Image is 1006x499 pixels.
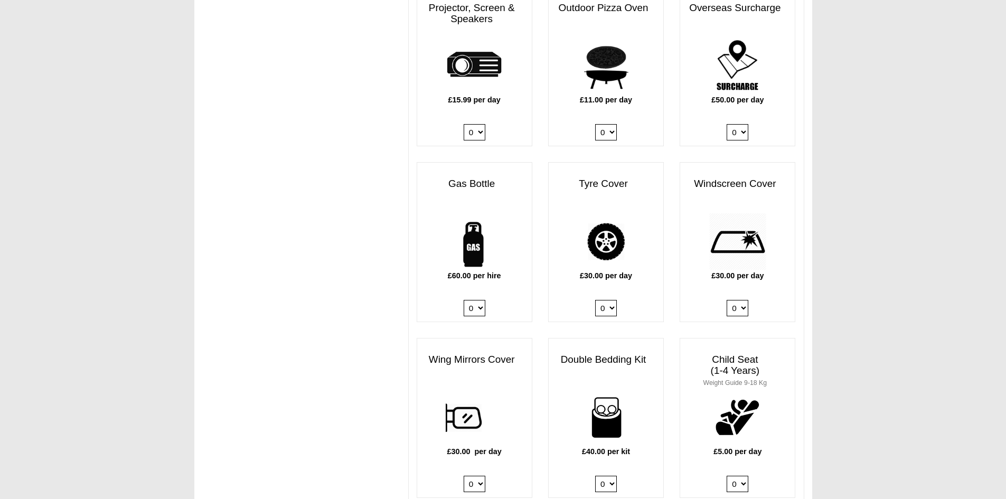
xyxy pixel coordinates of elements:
img: windscreen.png [709,213,766,270]
img: child.png [709,389,766,446]
h3: Child Seat (1-4 Years) [680,349,795,392]
h3: Wing Mirrors Cover [417,349,532,371]
b: £30.00 per day [711,271,764,280]
b: £40.00 per kit [582,447,630,456]
img: pizza.png [577,37,635,95]
img: tyre.png [577,213,635,270]
img: projector.png [446,37,503,95]
small: Weight Guide 9-18 Kg [703,379,767,387]
img: gas-bottle.png [446,213,503,270]
b: £15.99 per day [448,96,501,104]
b: £30.00 per day [447,447,502,456]
b: £50.00 per day [711,96,764,104]
h3: Double Bedding Kit [549,349,663,371]
img: surcharge.png [709,37,766,95]
b: £60.00 per hire [448,271,501,280]
b: £5.00 per day [713,447,761,456]
b: £11.00 per day [580,96,632,104]
b: £30.00 per day [580,271,632,280]
h3: Tyre Cover [549,173,663,195]
h3: Windscreen Cover [680,173,795,195]
h3: Gas Bottle [417,173,532,195]
img: bedding-for-two.png [577,389,635,446]
img: wing.png [446,389,503,446]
